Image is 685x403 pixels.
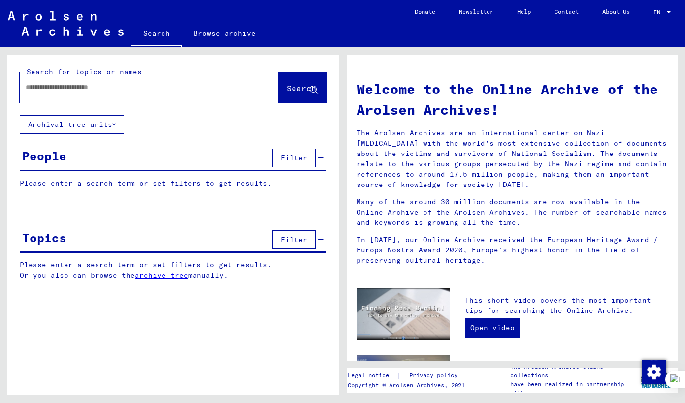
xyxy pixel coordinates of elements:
p: Please enter a search term or set filters to get results. [20,178,326,188]
a: Open video [465,318,520,338]
a: Search [131,22,182,47]
img: video.jpg [357,288,451,340]
p: In [DATE], our Online Archive received the European Heritage Award / Europa Nostra Award 2020, Eu... [357,235,668,266]
button: Search [278,72,326,103]
img: Arolsen_neg.svg [8,11,124,36]
img: yv_logo.png [639,368,676,392]
div: Change consent [642,360,665,383]
div: People [22,147,66,165]
button: Filter [272,149,316,167]
p: Copyright © Arolsen Archives, 2021 [348,381,469,390]
span: Filter [281,154,307,162]
span: Search [287,83,316,93]
h1: Welcome to the Online Archive of the Arolsen Archives! [357,79,668,120]
p: The Arolsen Archives online collections [510,362,636,380]
a: Privacy policy [401,371,469,381]
a: archive tree [135,271,188,279]
mat-label: Search for topics or names [27,67,142,76]
button: Filter [272,230,316,249]
button: Archival tree units [20,115,124,134]
div: Topics [22,229,66,247]
p: Many of the around 30 million documents are now available in the Online Archive of the Arolsen Ar... [357,197,668,228]
img: Change consent [642,360,666,384]
div: | [348,371,469,381]
a: Legal notice [348,371,397,381]
span: EN [653,9,664,16]
p: Please enter a search term or set filters to get results. Or you also can browse the manually. [20,260,326,280]
p: This short video covers the most important tips for searching the Online Archive. [465,295,668,316]
a: Browse archive [182,22,267,45]
p: The Arolsen Archives are an international center on Nazi [MEDICAL_DATA] with the world’s most ext... [357,128,668,190]
p: have been realized in partnership with [510,380,636,398]
span: Filter [281,235,307,244]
